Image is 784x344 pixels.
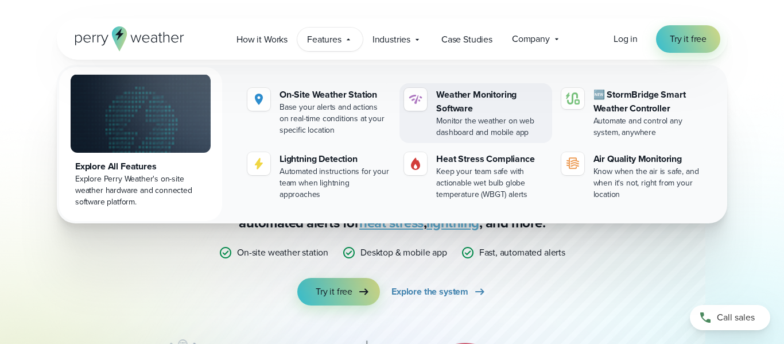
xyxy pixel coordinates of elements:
div: 🆕 StormBridge Smart Weather Controller [593,88,704,115]
p: On-site weather station [237,246,328,260]
div: Weather Monitoring Software [436,88,547,115]
a: Lightning Detection Automated instructions for your team when lightning approaches [243,148,395,205]
a: Air Quality Monitoring Know when the air is safe, and when it's not, right from your location [557,148,709,205]
img: Gas.svg [409,157,422,171]
a: Case Studies [432,28,502,51]
p: Stop relying on weather apps you can’t trust — [PERSON_NAME] Weather gives you certainty with rel... [162,177,622,232]
a: Explore the system [391,278,487,306]
div: Heat Stress Compliance [436,152,547,166]
a: Weather Monitoring Software Monitor the weather on web dashboard and mobile app [399,83,552,143]
a: 🆕 StormBridge Smart Weather Controller Automate and control any system, anywhere [557,83,709,143]
div: Keep your team safe with actionable wet bulb globe temperature (WBGT) alerts [436,166,547,200]
div: Air Quality Monitoring [593,152,704,166]
a: How it Works [227,28,297,51]
span: Features [307,33,341,47]
span: How it Works [236,33,288,47]
p: Desktop & mobile app [360,246,447,260]
a: Try it free [297,278,380,306]
a: On-Site Weather Station Base your alerts and actions on real-time conditions at your specific loc... [243,83,395,141]
div: Automated instructions for your team when lightning approaches [280,166,390,200]
a: Try it free [656,25,720,53]
img: lightning-icon.svg [252,157,266,171]
a: Heat Stress Compliance Keep your team safe with actionable wet bulb globe temperature (WBGT) alerts [399,148,552,205]
a: Call sales [690,305,770,330]
span: Try it free [670,32,707,46]
span: Try it free [316,285,352,299]
a: Explore All Features Explore Perry Weather's on-site weather hardware and connected software plat... [59,67,222,221]
span: Industries [372,33,410,47]
div: Know when the air is safe, and when it's not, right from your location [593,166,704,200]
div: Monitor the weather on web dashboard and mobile app [436,115,547,138]
div: Base your alerts and actions on real-time conditions at your specific location [280,102,390,136]
img: aqi-icon.svg [566,157,580,171]
div: Explore All Features [75,160,206,173]
a: Log in [614,32,638,46]
span: Log in [614,32,638,45]
span: Case Studies [441,33,492,47]
img: stormbridge-icon-V6.svg [566,92,580,105]
div: On-Site Weather Station [280,88,390,102]
div: Automate and control any system, anywhere [593,115,704,138]
img: software-icon.svg [409,92,422,106]
p: Fast, automated alerts [479,246,565,260]
img: Location.svg [252,92,266,106]
div: Lightning Detection [280,152,390,166]
span: Company [512,32,550,46]
span: Call sales [717,311,755,324]
div: Explore Perry Weather's on-site weather hardware and connected software platform. [75,173,206,208]
span: Explore the system [391,285,468,299]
